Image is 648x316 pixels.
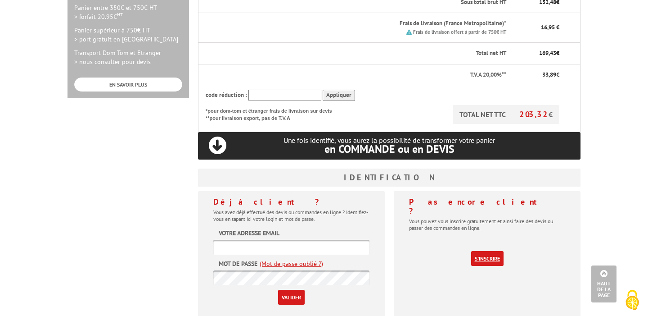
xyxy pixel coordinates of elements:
p: Frais de livraison (France Metropolitaine)* [243,19,506,28]
label: Votre adresse email [219,229,279,238]
span: 16,95 € [541,23,559,31]
span: 169,43 [539,49,556,57]
p: Vous pouvez vous inscrire gratuitement et ainsi faire des devis ou passer des commandes en ligne. [409,218,565,231]
p: TOTAL NET TTC € [453,105,559,124]
span: > forfait 20.95€ [74,13,123,21]
p: € [514,49,559,58]
p: Panier entre 350€ et 750€ HT [74,3,182,21]
p: € [514,71,559,79]
span: > nous consulter pour devis [74,58,151,66]
span: code réduction : [206,91,247,99]
img: Cookies (fenêtre modale) [621,289,643,311]
span: > port gratuit en [GEOGRAPHIC_DATA] [74,35,178,43]
h4: Déjà client ? [213,197,369,206]
img: picto.png [406,29,412,35]
small: Frais de livraison offert à partir de 750€ HT [413,29,506,35]
sup: HT [117,11,123,18]
p: T.V.A 20,00%** [206,71,506,79]
a: EN SAVOIR PLUS [74,78,182,92]
a: S'inscrire [471,251,504,266]
p: Panier supérieur à 750€ HT [74,26,182,44]
label: Mot de passe [219,259,257,268]
p: Une fois identifié, vous aurez la possibilité de transformer votre panier [198,136,580,155]
button: Cookies (fenêtre modale) [616,285,648,316]
a: Haut de la page [591,266,616,302]
a: (Mot de passe oublié ?) [260,259,323,268]
p: Transport Dom-Tom et Etranger [74,48,182,66]
span: 203,32 [519,109,549,119]
span: 33,89 [542,71,556,78]
h3: Identification [198,169,580,187]
input: Appliquer [323,90,355,101]
p: Vous avez déjà effectué des devis ou commandes en ligne ? Identifiez-vous en tapant ici votre log... [213,209,369,222]
input: Valider [278,290,305,305]
p: Total net HT [206,49,506,58]
h4: Pas encore client ? [409,197,565,215]
p: *pour dom-tom et étranger frais de livraison sur devis **pour livraison export, pas de T.V.A [206,105,341,122]
span: en COMMANDE ou en DEVIS [324,142,454,156]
